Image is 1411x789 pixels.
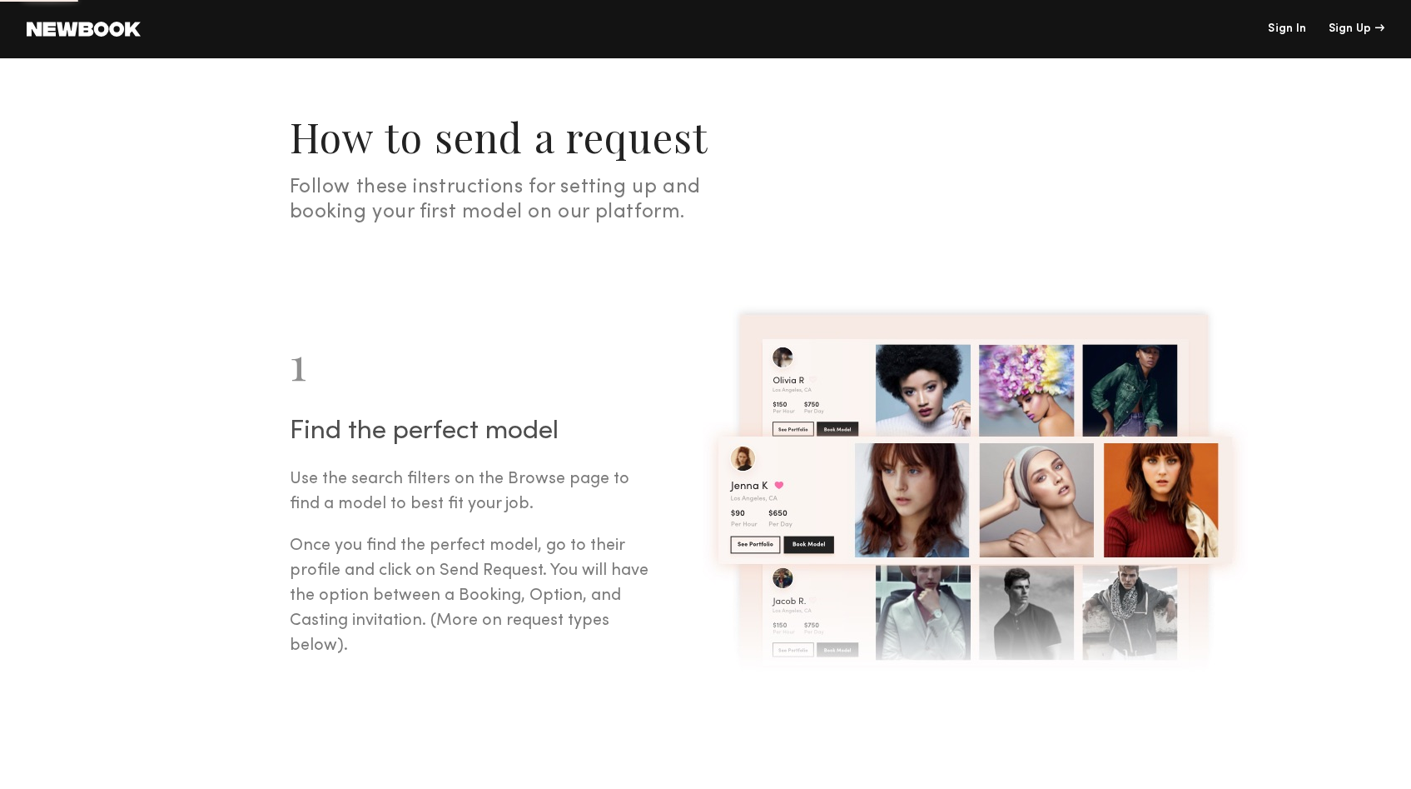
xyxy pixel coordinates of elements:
[290,534,663,659] p: Once you find the perfect model, go to their profile and click on Send Request. You will have the...
[290,467,663,517] p: Use the search filters on the Browse page to find a model to best fit your job.
[290,340,663,385] div: 1
[703,305,1248,714] img: Find the perfect model
[290,418,663,445] h2: Find the perfect model
[290,112,1305,162] h1: How to send a request
[1268,23,1306,35] a: Sign In
[290,175,727,225] section: Follow these instructions for setting up and booking your first model on our platform.
[1329,23,1384,35] div: Sign Up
